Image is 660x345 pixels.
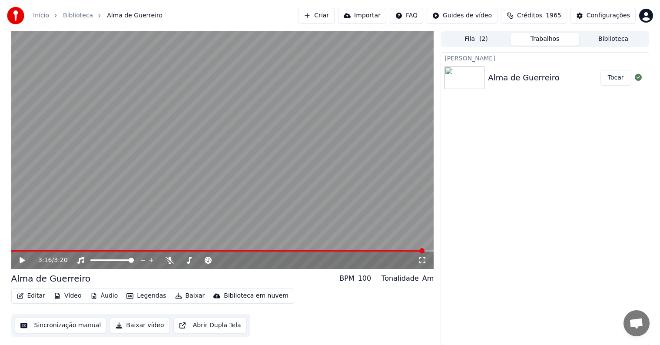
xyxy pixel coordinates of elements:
[7,7,24,24] img: youka
[63,11,93,20] a: Biblioteca
[110,318,169,333] button: Baixar vídeo
[13,290,49,302] button: Editar
[479,35,488,43] span: ( 2 )
[339,273,354,284] div: BPM
[123,290,169,302] button: Legendas
[172,290,209,302] button: Baixar
[390,8,423,23] button: FAQ
[442,33,511,46] button: Fila
[173,318,247,333] button: Abrir Dupla Tela
[298,8,335,23] button: Criar
[511,33,579,46] button: Trabalhos
[33,11,163,20] nav: breadcrumb
[107,11,163,20] span: Alma de Guerreiro
[579,33,648,46] button: Biblioteca
[338,8,386,23] button: Importar
[33,11,49,20] a: Início
[441,53,648,63] div: [PERSON_NAME]
[15,318,107,333] button: Sincronização manual
[54,256,67,265] span: 3:20
[11,272,91,285] div: Alma de Guerreiro
[488,72,559,84] div: Alma de Guerreiro
[570,8,636,23] button: Configurações
[50,290,85,302] button: Vídeo
[517,11,542,20] span: Créditos
[600,70,631,86] button: Tocar
[501,8,567,23] button: Créditos1965
[624,310,650,336] div: Bate-papo aberto
[38,256,52,265] span: 3:16
[427,8,497,23] button: Guides de vídeo
[546,11,561,20] span: 1965
[381,273,419,284] div: Tonalidade
[87,290,122,302] button: Áudio
[224,292,289,300] div: Biblioteca em nuvem
[38,256,59,265] div: /
[422,273,434,284] div: Am
[358,273,371,284] div: 100
[587,11,630,20] div: Configurações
